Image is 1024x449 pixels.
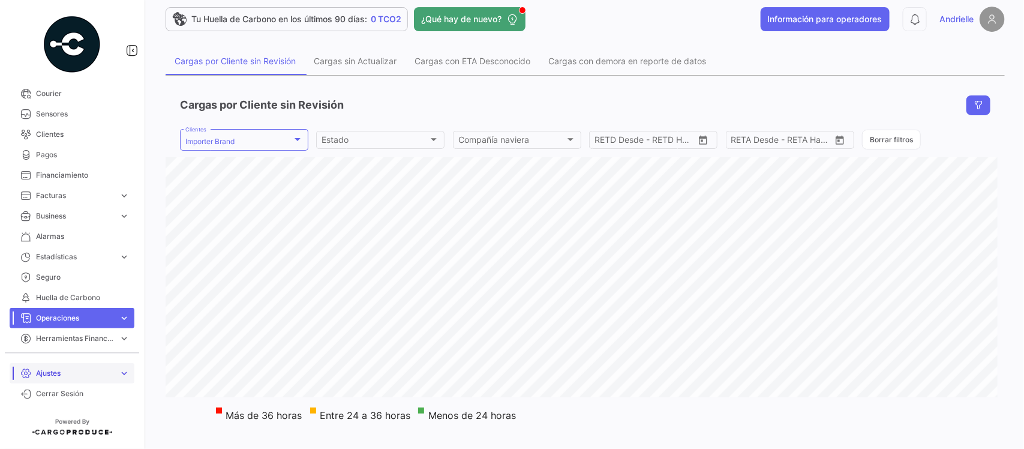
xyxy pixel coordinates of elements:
span: Cerrar Sesión [36,388,130,399]
span: 0 TCO2 [371,13,401,25]
span: Sensores [36,109,130,119]
a: Seguro [10,267,134,288]
h4: Cargas por Cliente sin Revisión [180,97,344,113]
div: Cargas sin Actualizar [314,56,397,66]
div: Cargas con ETA Desconocido [415,56,530,66]
span: Ajustes [36,368,114,379]
button: ¿Qué hay de nuevo? [414,7,525,31]
input: Hasta [629,136,676,146]
div: Cargas por Cliente sin Revisión [175,56,296,66]
button: Información para operadores [761,7,890,31]
span: Financiamiento [36,170,130,181]
p: Entre 24 a 36 horas [320,409,410,421]
a: Sensores [10,104,134,124]
span: Clientes [36,129,130,140]
span: Pagos [36,149,130,160]
span: Alarmas [36,231,130,242]
div: Cargas con demora en reporte de datos [548,56,706,66]
span: Andrielle [939,13,974,25]
img: placeholder-user.png [980,7,1005,32]
button: Borrar filtros [862,130,921,149]
span: Courier [36,88,130,99]
input: Desde [594,136,620,146]
button: Open calendar [694,131,712,149]
span: Estadísticas [36,252,114,262]
span: expand_more [119,368,130,379]
span: Tu Huella de Carbono en los últimos 90 días: [191,13,367,25]
a: Courier [10,83,134,104]
span: expand_more [119,313,130,324]
span: Facturas [36,190,114,201]
span: Compañía naviera [458,135,565,145]
span: Herramientas Financieras [36,333,114,344]
span: expand_more [119,252,130,262]
a: Clientes [10,124,134,145]
span: Operaciones [36,313,114,324]
p: Más de 36 horas [226,409,302,421]
input: Desde [731,136,756,146]
span: expand_more [119,211,130,221]
mat-select-trigger: Importer Brand [185,137,235,146]
span: Estado [322,135,428,145]
img: powered-by.png [42,14,102,74]
span: Seguro [36,272,130,283]
input: Hasta [765,136,813,146]
span: expand_more [119,190,130,201]
span: Huella de Carbono [36,292,130,303]
span: Business [36,211,114,221]
a: Financiamiento [10,165,134,185]
a: Pagos [10,145,134,165]
p: Menos de 24 horas [428,409,516,421]
span: ¿Qué hay de nuevo? [421,13,502,25]
a: Huella de Carbono [10,288,134,308]
a: Alarmas [10,226,134,247]
a: Tu Huella de Carbono en los últimos 90 días:0 TCO2 [166,7,408,31]
span: expand_more [119,333,130,344]
button: Open calendar [831,131,849,149]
